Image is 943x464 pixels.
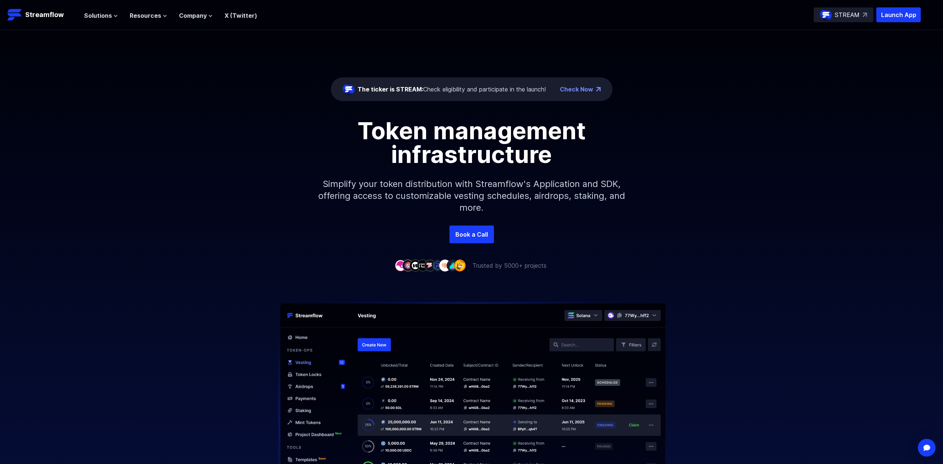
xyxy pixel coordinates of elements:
[446,260,458,271] img: company-8
[25,10,64,20] p: Streamflow
[820,9,832,21] img: streamflow-logo-circle.png
[417,260,429,271] img: company-4
[358,85,546,94] div: Check eligibility and participate in the launch!
[7,7,22,22] img: Streamflow Logo
[130,11,167,20] button: Resources
[130,11,161,20] span: Resources
[305,119,638,166] h1: Token management infrastructure
[7,7,77,22] a: Streamflow
[432,260,444,271] img: company-6
[449,226,494,243] a: Book a Call
[343,83,355,95] img: streamflow-logo-circle.png
[358,86,423,93] span: The ticker is STREAM:
[84,11,118,20] button: Solutions
[863,13,867,17] img: top-right-arrow.svg
[225,12,257,19] a: X (Twitter)
[876,7,921,22] button: Launch App
[179,11,207,20] span: Company
[472,261,547,270] p: Trusted by 5000+ projects
[312,166,631,226] p: Simplify your token distribution with Streamflow's Application and SDK, offering access to custom...
[918,439,936,457] div: Open Intercom Messenger
[560,85,593,94] a: Check Now
[395,260,406,271] img: company-1
[454,260,466,271] img: company-9
[84,11,112,20] span: Solutions
[179,11,213,20] button: Company
[835,10,860,19] p: STREAM
[402,260,414,271] img: company-2
[424,260,436,271] img: company-5
[439,260,451,271] img: company-7
[409,260,421,271] img: company-3
[814,7,873,22] a: STREAM
[596,87,601,91] img: top-right-arrow.png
